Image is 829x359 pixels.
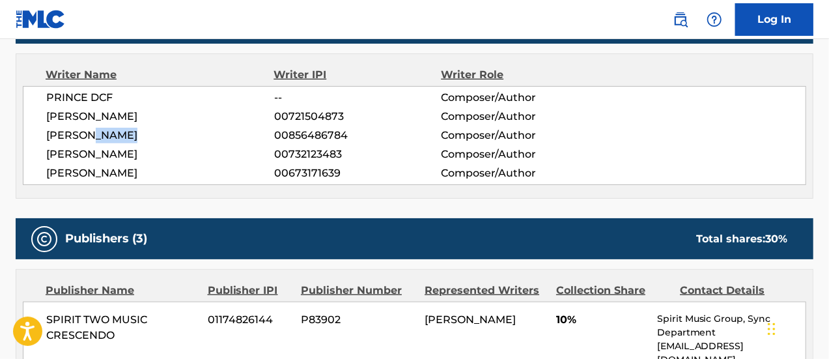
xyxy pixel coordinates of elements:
[46,128,274,143] span: [PERSON_NAME]
[274,165,442,181] span: 00673171639
[765,233,787,245] span: 30 %
[208,312,291,328] span: 01174826144
[274,109,442,124] span: 00721504873
[274,67,441,83] div: Writer IPI
[46,165,274,181] span: [PERSON_NAME]
[764,296,829,359] iframe: Chat Widget
[735,3,813,36] a: Log In
[707,12,722,27] img: help
[46,147,274,162] span: [PERSON_NAME]
[425,313,516,326] span: [PERSON_NAME]
[46,109,274,124] span: [PERSON_NAME]
[46,283,198,298] div: Publisher Name
[441,165,593,181] span: Composer/Author
[46,312,198,343] span: SPIRIT TWO MUSIC CRESCENDO
[673,12,688,27] img: search
[441,67,593,83] div: Writer Role
[46,90,274,106] span: PRINCE DCF
[441,128,593,143] span: Composer/Author
[441,109,593,124] span: Composer/Author
[701,7,727,33] div: Help
[274,90,442,106] span: --
[301,283,415,298] div: Publisher Number
[65,231,147,246] h5: Publishers (3)
[16,10,66,29] img: MLC Logo
[441,147,593,162] span: Composer/Author
[680,283,794,298] div: Contact Details
[274,128,442,143] span: 00856486784
[556,312,647,328] span: 10%
[301,312,415,328] span: P83902
[208,283,291,298] div: Publisher IPI
[441,90,593,106] span: Composer/Author
[696,231,787,247] div: Total shares:
[556,283,670,298] div: Collection Share
[46,67,274,83] div: Writer Name
[657,312,806,339] p: Spirit Music Group, Sync Department
[274,147,442,162] span: 00732123483
[768,309,776,349] div: Drag
[36,231,52,247] img: Publishers
[425,283,546,298] div: Represented Writers
[667,7,694,33] a: Public Search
